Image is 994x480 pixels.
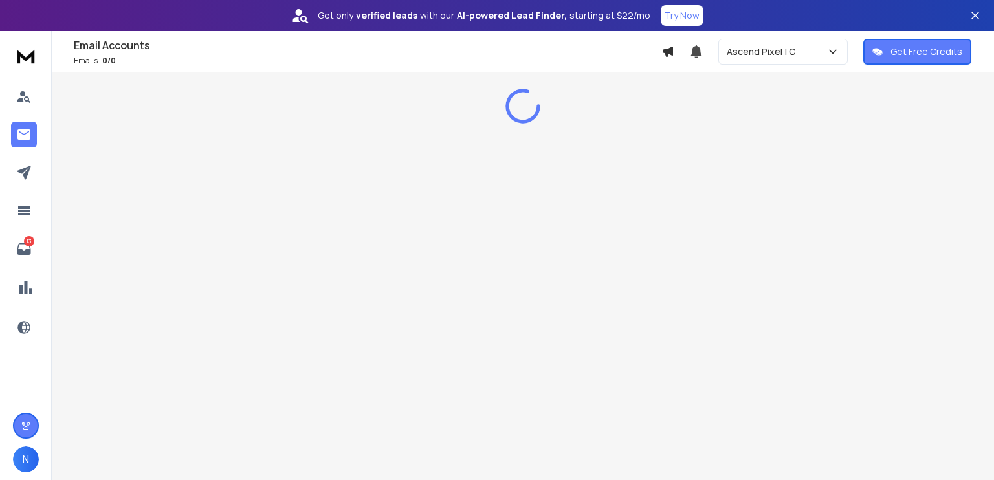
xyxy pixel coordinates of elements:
button: Try Now [661,5,703,26]
p: 13 [24,236,34,246]
p: Emails : [74,56,661,66]
img: logo [13,44,39,68]
p: Try Now [665,9,700,22]
button: N [13,446,39,472]
a: 13 [11,236,37,262]
p: Get only with our starting at $22/mo [318,9,650,22]
p: Ascend Pixel | C [727,45,801,58]
strong: AI-powered Lead Finder, [457,9,567,22]
p: Get Free Credits [890,45,962,58]
button: Get Free Credits [863,39,971,65]
span: 0 / 0 [102,55,116,66]
h1: Email Accounts [74,38,661,53]
strong: verified leads [356,9,417,22]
